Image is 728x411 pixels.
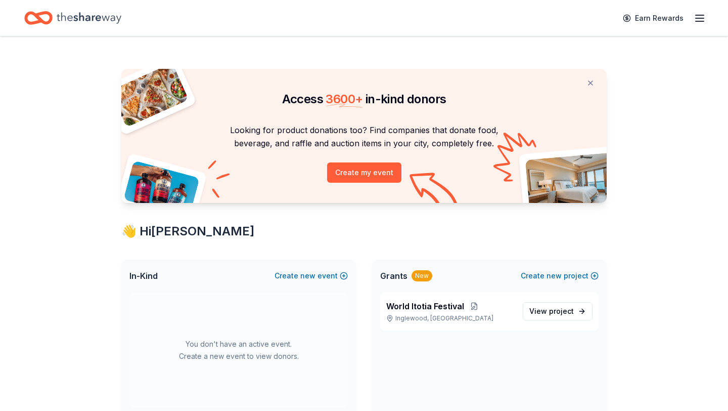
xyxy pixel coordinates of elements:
[121,223,607,239] div: 👋 Hi [PERSON_NAME]
[24,6,121,30] a: Home
[523,302,593,320] a: View project
[549,307,574,315] span: project
[529,305,574,317] span: View
[129,270,158,282] span: In-Kind
[412,270,432,281] div: New
[275,270,348,282] button: Createnewevent
[133,124,595,150] p: Looking for product donations too? Find companies that donate food, beverage, and raffle and auct...
[386,300,464,312] span: World Itotia Festival
[300,270,315,282] span: new
[282,92,446,106] span: Access in-kind donors
[327,162,401,183] button: Create my event
[129,292,348,408] div: You don't have an active event. Create a new event to view donors.
[547,270,562,282] span: new
[409,173,460,211] img: Curvy arrow
[617,9,690,27] a: Earn Rewards
[521,270,599,282] button: Createnewproject
[386,314,515,322] p: Inglewood, [GEOGRAPHIC_DATA]
[110,63,189,128] img: Pizza
[380,270,407,282] span: Grants
[326,92,362,106] span: 3600 +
